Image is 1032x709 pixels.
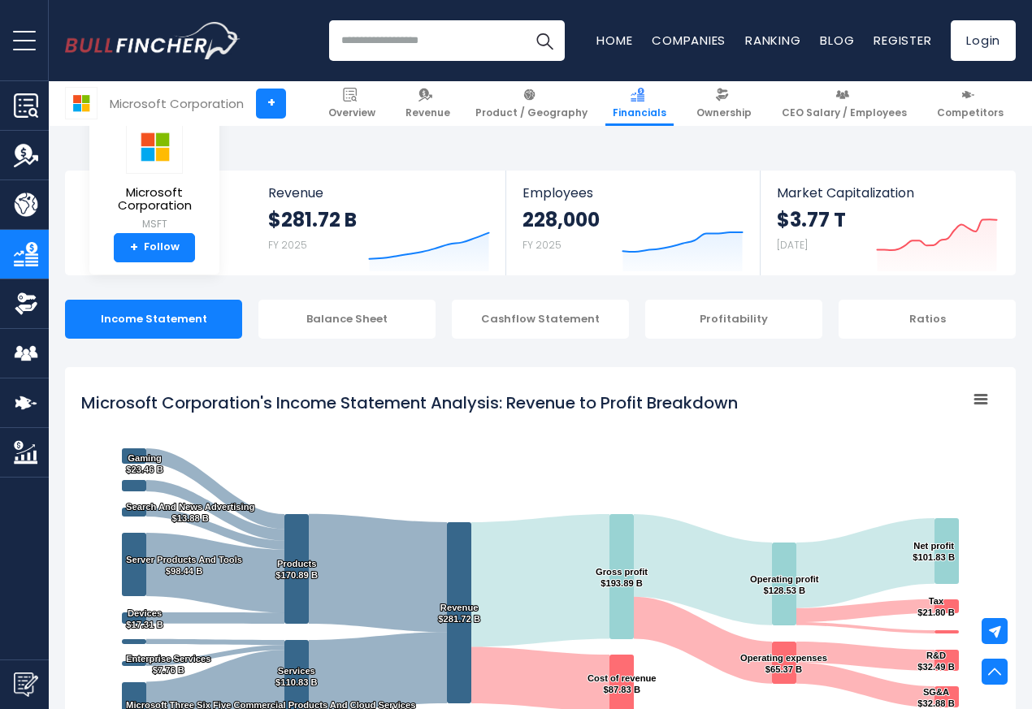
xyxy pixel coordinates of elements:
[114,233,195,262] a: +Follow
[917,596,954,617] text: Tax $21.80 B
[268,238,307,252] small: FY 2025
[951,20,1016,61] a: Login
[130,240,138,255] strong: +
[14,292,38,316] img: Ownership
[777,207,846,232] strong: $3.77 T
[913,541,955,562] text: Net profit $101.83 B
[102,119,207,233] a: Microsoft Corporation MSFT
[126,608,163,629] text: Devices $17.31 B
[820,32,854,49] a: Blog
[398,81,457,126] a: Revenue
[777,185,998,201] span: Market Capitalization
[839,300,1016,339] div: Ratios
[523,238,562,252] small: FY 2025
[275,666,318,687] text: Services $110.83 B
[645,300,822,339] div: Profitability
[110,94,244,113] div: Microsoft Corporation
[777,238,808,252] small: [DATE]
[468,81,595,126] a: Product / Geography
[268,207,357,232] strong: $281.72 B
[126,453,163,474] text: Gaming $23.46 B
[930,81,1011,126] a: Competitors
[774,81,914,126] a: CEO Salary / Employees
[321,81,383,126] a: Overview
[523,185,743,201] span: Employees
[475,106,588,119] span: Product / Geography
[268,185,490,201] span: Revenue
[523,207,600,232] strong: 228,000
[696,106,752,119] span: Ownership
[102,217,206,231] small: MSFT
[917,687,954,708] text: SG&A $32.88 B
[917,651,954,672] text: R&D $32.49 B
[689,81,759,126] a: Ownership
[874,32,931,49] a: Register
[605,81,674,126] a: Financials
[782,106,907,119] span: CEO Salary / Employees
[740,653,827,674] text: Operating expenses $65.37 B
[126,654,210,675] text: Enterprise Services $7.76 B
[126,502,254,523] text: Search And News Advertising $13.88 B
[102,186,206,213] span: Microsoft Corporation
[937,106,1004,119] span: Competitors
[258,300,436,339] div: Balance Sheet
[745,32,800,49] a: Ranking
[761,171,1014,275] a: Market Capitalization $3.77 T [DATE]
[65,22,241,59] img: Bullfincher logo
[750,574,819,595] text: Operating profit $128.53 B
[405,106,450,119] span: Revenue
[452,300,629,339] div: Cashflow Statement
[275,559,318,580] text: Products $170.89 B
[596,32,632,49] a: Home
[126,555,242,576] text: Server Products And Tools $98.44 B
[252,171,506,275] a: Revenue $281.72 B FY 2025
[613,106,666,119] span: Financials
[328,106,375,119] span: Overview
[65,300,242,339] div: Income Statement
[588,673,657,694] text: Cost of revenue $87.83 B
[256,89,286,119] a: +
[438,603,480,624] text: Revenue $281.72 B
[652,32,726,49] a: Companies
[81,391,738,414] tspan: Microsoft Corporation's Income Statement Analysis: Revenue to Profit Breakdown
[596,567,648,588] text: Gross profit $193.89 B
[524,20,565,61] button: Search
[65,22,240,59] a: Go to homepage
[66,88,97,119] img: MSFT logo
[126,119,183,174] img: MSFT logo
[506,171,759,275] a: Employees 228,000 FY 2025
